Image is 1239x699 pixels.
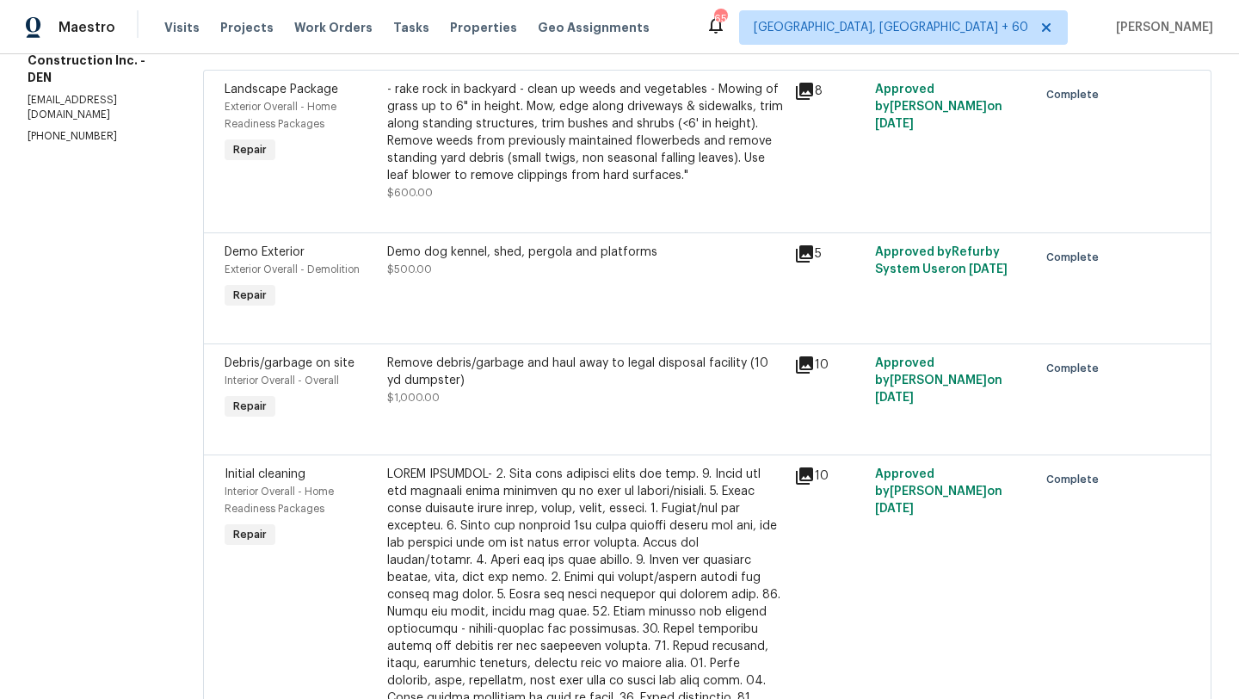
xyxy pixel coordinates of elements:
span: Complete [1046,86,1106,103]
span: Repair [226,287,274,304]
span: Geo Assignments [538,19,650,36]
span: Exterior Overall - Home Readiness Packages [225,102,336,129]
span: Tasks [393,22,429,34]
span: $500.00 [387,264,432,275]
span: Complete [1046,249,1106,266]
div: 5 [794,244,865,264]
span: Interior Overall - Overall [225,375,339,386]
span: Debris/garbage on site [225,357,354,369]
span: Properties [450,19,517,36]
span: [PERSON_NAME] [1109,19,1213,36]
span: Projects [220,19,274,36]
span: Maestro [59,19,115,36]
span: Visits [164,19,200,36]
span: Exterior Overall - Demolition [225,264,360,275]
span: Repair [226,526,274,543]
span: Interior Overall - Home Readiness Packages [225,486,334,514]
span: Work Orders [294,19,373,36]
span: Initial cleaning [225,468,305,480]
span: [DATE] [875,118,914,130]
span: [DATE] [875,503,914,515]
span: Demo Exterior [225,246,305,258]
div: Remove debris/garbage and haul away to legal disposal facility (10 yd dumpster) [387,355,784,389]
div: 10 [794,355,865,375]
span: Repair [226,398,274,415]
div: Demo dog kennel, shed, pergola and platforms [387,244,784,261]
span: Approved by [PERSON_NAME] on [875,468,1002,515]
span: $1,000.00 [387,393,440,403]
span: [DATE] [875,392,914,404]
span: [GEOGRAPHIC_DATA], [GEOGRAPHIC_DATA] + 60 [754,19,1028,36]
span: $600.00 [387,188,433,198]
p: [EMAIL_ADDRESS][DOMAIN_NAME] [28,93,162,122]
span: Complete [1046,471,1106,488]
div: 10 [794,466,865,486]
div: - rake rock in backyard - clean up weeds and vegetables - Mowing of grass up to 6" in height. Mow... [387,81,784,184]
span: Approved by [PERSON_NAME] on [875,84,1002,130]
span: [DATE] [969,263,1008,275]
h5: [PERSON_NAME] Construction Inc. - DEN [28,34,162,86]
p: [PHONE_NUMBER] [28,129,162,144]
div: 8 [794,81,865,102]
span: Landscape Package [225,84,338,96]
div: 659 [714,10,726,28]
span: Repair [226,141,274,158]
span: Complete [1046,360,1106,377]
span: Approved by [PERSON_NAME] on [875,357,1002,404]
span: Approved by Refurby System User on [875,246,1008,275]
